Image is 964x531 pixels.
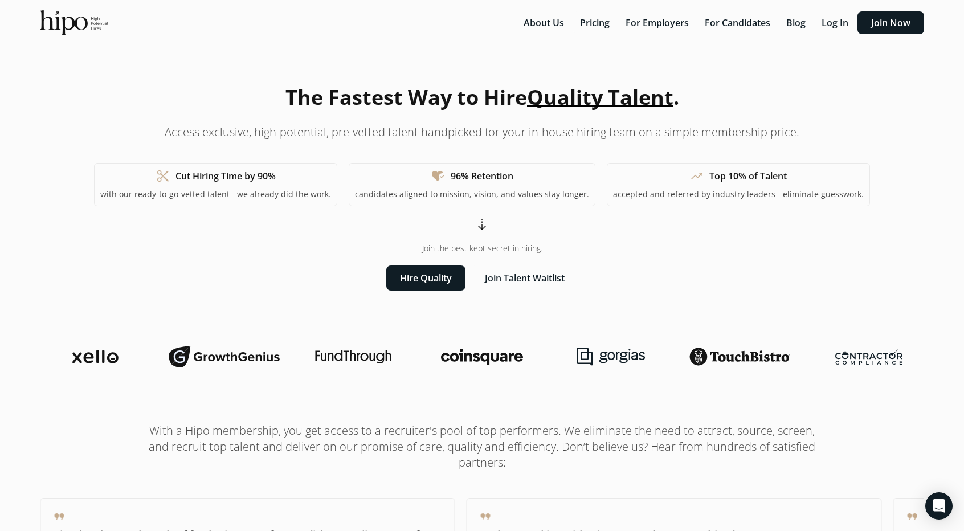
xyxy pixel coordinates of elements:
[517,11,571,34] button: About Us
[72,350,119,363] img: xello-logo
[140,423,824,471] h1: With a Hipo membership, you get access to a recruiter's pool of top performers. We eliminate the ...
[100,189,331,200] p: with our ready-to-go-vetted talent - we already did the work.
[779,17,815,29] a: Blog
[169,345,279,368] img: growthgenius-logo
[613,189,864,200] p: accepted and referred by industry leaders - eliminate guesswork.
[857,11,924,34] button: Join Now
[527,83,673,111] span: Quality Talent
[386,265,465,291] button: Hire Quality
[689,348,791,366] img: touchbistro-logo
[40,10,108,35] img: official-logo
[573,17,619,29] a: Pricing
[698,17,779,29] a: For Candidates
[441,349,523,365] img: coinsquare-logo
[905,510,918,524] span: format_quote
[709,169,787,183] h1: Top 10% of Talent
[431,169,445,183] span: heart_check
[517,17,573,29] a: About Us
[355,189,589,200] p: candidates aligned to mission, vision, and values stay longer.
[165,124,799,140] p: Access exclusive, high-potential, pre-vetted talent handpicked for your in-house hiring team on a...
[285,82,679,113] h1: The Fastest Way to Hire .
[475,218,489,231] span: arrow_cool_down
[779,11,812,34] button: Blog
[815,17,857,29] a: Log In
[925,492,953,520] div: Open Intercom Messenger
[479,510,492,524] span: format_quote
[698,11,777,34] button: For Candidates
[619,11,696,34] button: For Employers
[690,169,704,183] span: trending_up
[573,11,616,34] button: Pricing
[471,265,578,291] button: Join Talent Waitlist
[156,169,170,183] span: content_cut
[315,350,391,363] img: fundthrough-logo
[815,11,855,34] button: Log In
[52,510,66,524] span: format_quote
[577,348,645,366] img: gorgias-logo
[619,17,698,29] a: For Employers
[175,169,276,183] h1: Cut Hiring Time by 90%
[422,243,542,254] span: Join the best kept secret in hiring.
[451,169,513,183] h1: 96% Retention
[835,349,902,365] img: contractor-compliance-logo
[857,17,924,29] a: Join Now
